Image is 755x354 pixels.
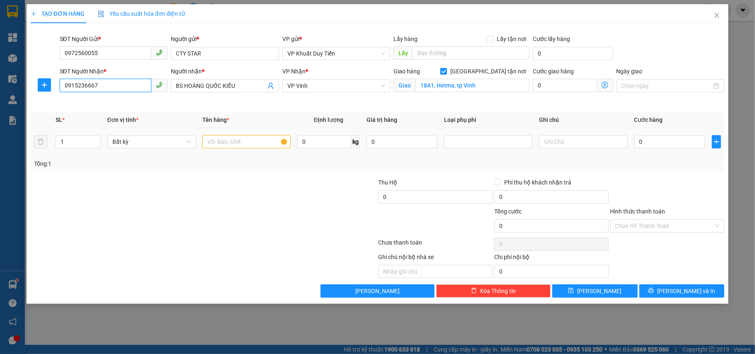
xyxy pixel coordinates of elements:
span: Cước hàng [634,116,663,123]
span: VP Nhận [282,68,306,75]
span: [PERSON_NAME] [355,286,400,296]
span: dollar-circle [602,82,608,88]
div: Chi phí nội bộ [494,252,609,265]
span: save [568,288,574,294]
div: SĐT Người Nhận [60,67,168,76]
label: Hình thức thanh toán [610,208,665,215]
input: Nhập ghi chú [378,265,493,278]
button: plus [712,135,721,148]
span: Thu Hộ [378,179,397,186]
label: Cước lấy hàng [533,36,570,42]
span: printer [648,288,654,294]
span: Đơn vị tính [107,116,138,123]
div: Chưa thanh toán [377,238,493,252]
input: Ngày giao [621,81,712,90]
span: plus [712,138,721,145]
div: Người nhận [171,67,279,76]
span: [GEOGRAPHIC_DATA] tận nơi [447,67,529,76]
span: [PERSON_NAME] và In [657,286,715,296]
span: kg [352,135,360,148]
img: icon [98,11,104,17]
span: SL [56,116,62,123]
span: TẠO ĐƠN HÀNG [31,10,85,17]
label: Cước giao hàng [533,68,574,75]
span: Giao hàng [393,68,420,75]
button: save[PERSON_NAME] [552,284,638,298]
span: Tên hàng [202,116,229,123]
span: [PERSON_NAME] [577,286,621,296]
input: Cước giao hàng [533,79,597,92]
button: [PERSON_NAME] [320,284,435,298]
th: Ghi chú [536,112,631,128]
div: SĐT Người Gửi [60,34,168,44]
input: VD: Bàn, Ghế [202,135,291,148]
b: GỬI : VP Khuất Duy Tiến [10,60,134,74]
button: deleteXóa Thông tin [436,284,551,298]
span: delete [471,288,477,294]
label: Ngày giao [617,68,643,75]
span: close [714,12,720,19]
span: VP Vinh [287,80,386,92]
div: Người gửi [171,34,279,44]
button: Close [705,4,728,27]
button: printer[PERSON_NAME] và In [639,284,725,298]
span: plus [38,82,51,88]
span: Giá trị hàng [367,116,397,123]
span: user-add [267,82,274,89]
button: plus [38,78,51,92]
span: Tổng cước [494,208,522,215]
button: delete [34,135,47,148]
input: Giao tận nơi [415,79,529,92]
span: Xóa Thông tin [480,286,516,296]
span: Yêu cầu xuất hóa đơn điện tử [98,10,185,17]
input: Cước lấy hàng [533,47,613,60]
span: Định lượng [314,116,343,123]
div: Tổng: 1 [34,159,292,168]
li: Hotline: 02386655777, 02462925925, 0944789456 [78,31,347,41]
span: phone [156,82,163,88]
span: Lấy [393,46,413,60]
input: 0 [367,135,437,148]
input: Dọc đường [413,46,529,60]
span: Phí thu hộ khách nhận trả [501,178,575,187]
th: Loại phụ phí [441,112,536,128]
input: Ghi Chú [539,135,627,148]
span: plus [31,11,36,17]
span: Lấy tận nơi [493,34,529,44]
span: VP Khuất Duy Tiến [287,47,386,60]
li: [PERSON_NAME], [PERSON_NAME] [78,20,347,31]
span: Lấy hàng [393,36,418,42]
span: Giao [393,79,415,92]
span: Bất kỳ [112,136,191,148]
div: VP gửi [282,34,391,44]
img: logo.jpg [10,10,52,52]
div: Ghi chú nội bộ nhà xe [378,252,493,265]
span: phone [156,49,163,56]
